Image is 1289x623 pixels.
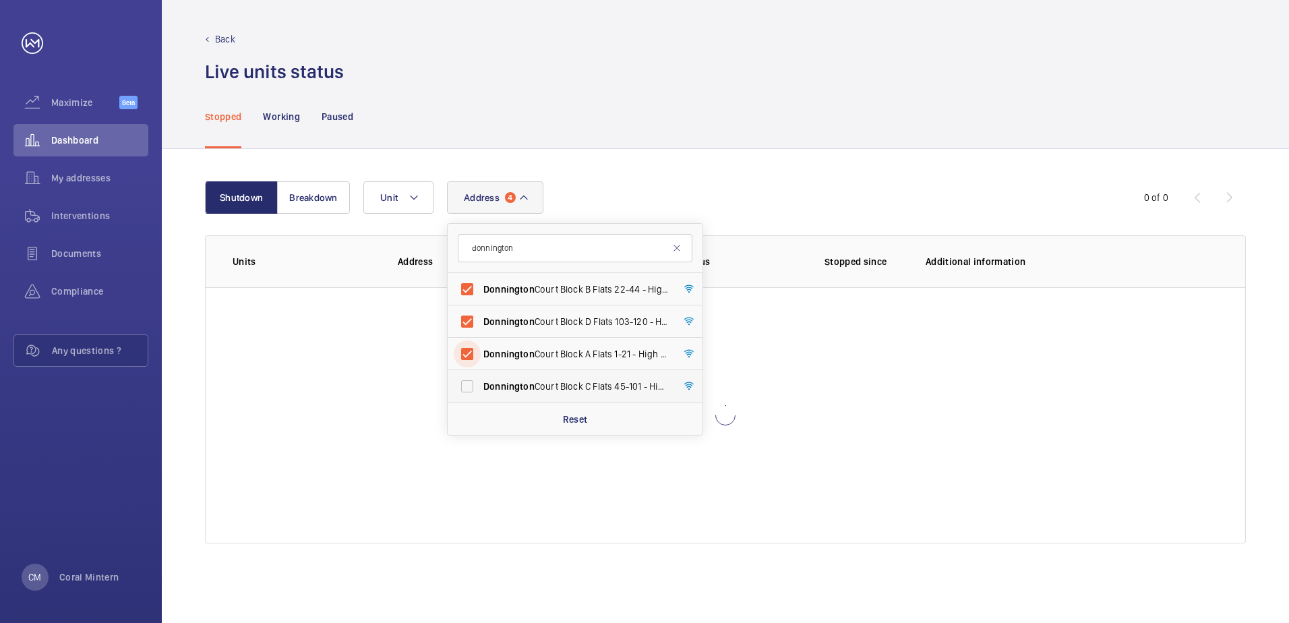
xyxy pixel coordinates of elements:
button: Address4 [447,181,543,214]
span: Unit [380,192,398,203]
span: Donnington [483,349,535,359]
button: Unit [363,181,433,214]
div: 0 of 0 [1144,191,1168,204]
p: Stopped [205,110,241,123]
span: Court Block B Flats 22-44 - High Risk Building - [STREET_ADDRESS] [483,283,669,296]
p: Units [233,255,376,268]
span: Dashboard [51,133,148,147]
span: My addresses [51,171,148,185]
span: Court Block D Flats 103-120 - High Risk Building - [STREET_ADDRESS] [483,315,669,328]
span: Donnington [483,284,535,295]
span: Address [464,192,500,203]
p: Coral Mintern [59,570,119,584]
span: Documents [51,247,148,260]
span: Court Block C Flats 45-101 - High Risk Building - [STREET_ADDRESS] [483,380,669,393]
p: CM [28,570,41,584]
p: Additional information [926,255,1218,268]
p: Paused [322,110,353,123]
input: Search by address [458,234,692,262]
p: Back [215,32,235,46]
p: Address [398,255,589,268]
h1: Live units status [205,59,344,84]
span: Any questions ? [52,344,148,357]
span: Compliance [51,285,148,298]
p: Reset [563,413,588,426]
span: Court Block A Flats 1-21 - High Risk Building - [STREET_ADDRESS] [483,347,669,361]
span: 4 [505,192,516,203]
span: Donnington [483,316,535,327]
span: Maximize [51,96,119,109]
p: Stopped since [825,255,904,268]
span: Beta [119,96,138,109]
p: Working [263,110,299,123]
span: Interventions [51,209,148,222]
span: Donnington [483,381,535,392]
button: Shutdown [205,181,278,214]
button: Breakdown [277,181,350,214]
